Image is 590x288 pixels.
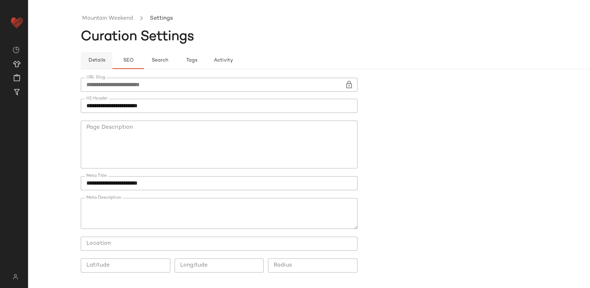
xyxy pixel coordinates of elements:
[81,30,194,44] span: Curation Settings
[82,14,133,23] a: Mountain Weekend
[149,14,174,23] li: Settings
[151,58,168,63] span: Search
[8,274,22,280] img: svg%3e
[88,58,105,63] span: Details
[185,58,197,63] span: Tags
[13,46,20,53] img: svg%3e
[123,58,133,63] span: SEO
[213,58,232,63] span: Activity
[10,15,24,30] img: heart_red.DM2ytmEG.svg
